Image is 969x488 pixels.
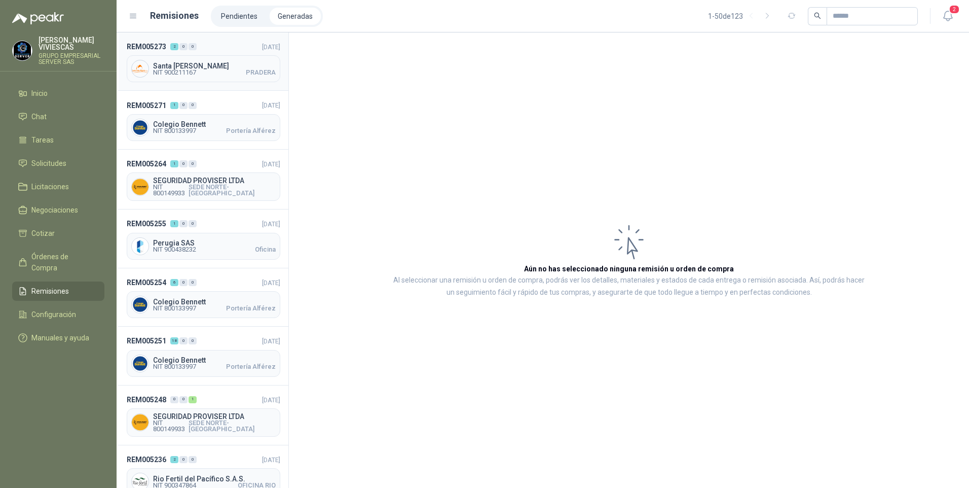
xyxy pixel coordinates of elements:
span: NIT 800133997 [153,364,196,370]
a: Licitaciones [12,177,104,196]
span: Negociaciones [31,204,78,216]
img: Company Logo [13,41,32,60]
h3: Aún no has seleccionado ninguna remisión u orden de compra [524,263,734,274]
div: 0 [189,43,197,50]
a: Pendientes [213,8,266,25]
span: 2 [949,5,960,14]
span: SEGURIDAD PROVISER LTDA [153,177,276,184]
img: Company Logo [132,355,148,372]
p: [PERSON_NAME] VIVIESCAS [39,37,104,51]
span: Santa [PERSON_NAME] [153,62,276,69]
div: 0 [189,279,197,286]
span: Licitaciones [31,181,69,192]
span: Rio Fertil del Pacífico S.A.S. [153,475,276,482]
p: GRUPO EMPRESARIAL SERVER SAS [39,53,104,65]
a: Remisiones [12,282,104,301]
span: [DATE] [262,337,280,345]
a: REM005248001[DATE] Company LogoSEGURIDAD PROVISER LTDANIT 800149933SEDE NORTE-[GEOGRAPHIC_DATA] [117,386,288,445]
span: [DATE] [262,160,280,168]
h1: Remisiones [150,9,199,23]
span: NIT 800149933 [153,420,189,432]
span: NIT 900211167 [153,69,196,76]
div: 0 [179,220,188,227]
a: Inicio [12,84,104,103]
span: [DATE] [262,456,280,464]
span: Inicio [31,88,48,99]
span: [DATE] [262,396,280,404]
span: [DATE] [262,220,280,228]
a: Solicitudes [12,154,104,173]
span: REM005236 [127,454,166,465]
span: REM005254 [127,277,166,288]
span: Solicitudes [31,158,66,169]
span: NIT 800149933 [153,184,189,196]
span: Configuración [31,309,76,320]
p: Al seleccionar una remisión u orden de compra, podrás ver los detalles, materiales y estados de c... [390,274,868,299]
a: Configuración [12,305,104,324]
a: Manuales y ayuda [12,328,104,347]
span: REM005271 [127,100,166,111]
span: Colegio Bennett [153,357,276,364]
div: 0 [170,396,178,403]
span: Remisiones [31,286,69,297]
div: 1 [170,160,178,167]
span: Chat [31,111,47,122]
span: Cotizar [31,228,55,239]
span: Portería Alférez [226,305,276,311]
div: 18 [170,337,178,344]
a: Generadas [270,8,321,25]
span: NIT 900438232 [153,247,196,253]
span: REM005264 [127,158,166,169]
span: SEDE NORTE-[GEOGRAPHIC_DATA] [189,184,276,196]
span: Órdenes de Compra [31,251,95,273]
img: Company Logo [132,179,148,195]
div: 0 [189,220,197,227]
img: Company Logo [132,119,148,136]
img: Logo peakr [12,12,64,24]
span: REM005255 [127,218,166,229]
a: Órdenes de Compra [12,247,104,277]
span: Portería Alférez [226,364,276,370]
div: 0 [179,456,188,463]
img: Company Logo [132,296,148,313]
span: SEGURIDAD PROVISER LTDA [153,413,276,420]
button: 2 [939,7,957,25]
span: Perugia SAS [153,239,276,247]
span: Tareas [31,134,54,146]
div: 1 [170,102,178,109]
img: Company Logo [132,60,148,77]
span: REM005248 [127,394,166,405]
a: Chat [12,107,104,126]
span: NIT 800133997 [153,128,196,134]
span: Manuales y ayuda [31,332,89,343]
a: Tareas [12,130,104,150]
span: Portería Alférez [226,128,276,134]
span: REM005251 [127,335,166,346]
div: 0 [179,396,188,403]
span: NIT 800133997 [153,305,196,311]
span: REM005273 [127,41,166,52]
span: Colegio Bennett [153,121,276,128]
a: Negociaciones [12,200,104,220]
div: 0 [179,43,188,50]
div: 1 - 50 de 123 [708,8,775,24]
div: 0 [189,456,197,463]
a: REM005273200[DATE] Company LogoSanta [PERSON_NAME]NIT 900211167PRADERA [117,32,288,91]
a: Cotizar [12,224,104,243]
img: Company Logo [132,414,148,431]
div: 6 [170,279,178,286]
div: 1 [170,220,178,227]
span: [DATE] [262,43,280,51]
div: 0 [189,102,197,109]
span: SEDE NORTE-[GEOGRAPHIC_DATA] [189,420,276,432]
span: PRADERA [246,69,276,76]
span: [DATE] [262,101,280,109]
div: 0 [179,337,188,344]
a: REM005255100[DATE] Company LogoPerugia SASNIT 900438232Oficina [117,210,288,268]
div: 2 [170,43,178,50]
a: REM005271100[DATE] Company LogoColegio BennettNIT 800133997Portería Alférez [117,91,288,149]
div: 0 [189,160,197,167]
img: Company Logo [132,238,148,255]
div: 0 [179,102,188,109]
